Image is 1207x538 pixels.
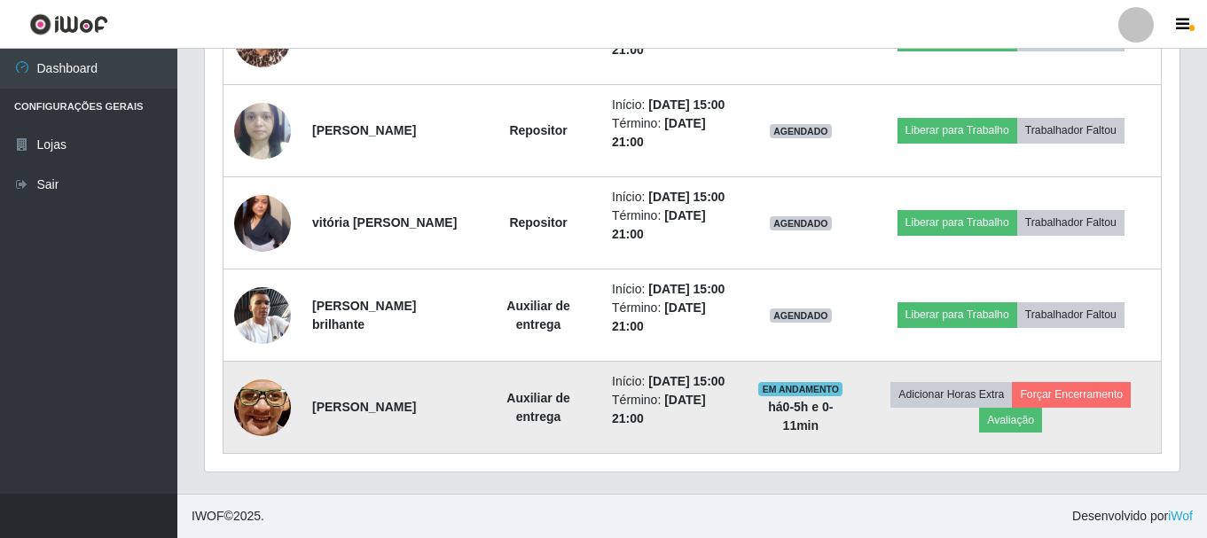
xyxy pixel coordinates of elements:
img: 1725023751160.jpeg [234,93,291,168]
strong: há 0-5 h e 0-11 min [768,400,833,433]
img: 1746551747350.jpeg [234,195,291,252]
time: [DATE] 15:00 [648,282,725,296]
span: IWOF [192,509,224,523]
img: CoreUI Logo [29,13,108,35]
span: Desenvolvido por [1072,507,1193,526]
button: Liberar para Trabalho [897,302,1017,327]
li: Término: [612,391,730,428]
img: 1720636795418.jpeg [234,265,291,366]
button: Adicionar Horas Extra [890,382,1012,407]
li: Início: [612,188,730,207]
img: 1742865163838.jpeg [234,355,291,459]
button: Avaliação [979,408,1042,433]
time: [DATE] 15:00 [648,97,725,112]
li: Início: [612,372,730,391]
strong: Auxiliar de entrega [506,391,570,424]
button: Forçar Encerramento [1012,382,1131,407]
span: AGENDADO [770,216,832,230]
span: AGENDADO [770,124,832,138]
strong: [PERSON_NAME] [312,400,416,414]
strong: Repositor [509,215,567,230]
time: [DATE] 15:00 [648,374,725,388]
button: Liberar para Trabalho [897,118,1017,143]
strong: [PERSON_NAME] [312,123,416,137]
li: Término: [612,114,730,152]
li: Término: [612,299,730,336]
strong: Repositor [509,123,567,137]
button: Trabalhador Faltou [1017,118,1125,143]
strong: [PERSON_NAME] brilhante [312,299,416,331]
strong: Auxiliar de entrega [506,299,570,331]
button: Trabalhador Faltou [1017,302,1125,327]
button: Liberar para Trabalho [897,210,1017,235]
strong: vitória [PERSON_NAME] [312,215,457,230]
span: © 2025 . [192,507,264,526]
time: [DATE] 15:00 [648,190,725,204]
li: Término: [612,207,730,244]
span: EM ANDAMENTO [758,382,843,396]
li: Início: [612,96,730,114]
button: Trabalhador Faltou [1017,210,1125,235]
span: AGENDADO [770,308,832,323]
a: iWof [1168,509,1193,523]
li: Início: [612,280,730,299]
